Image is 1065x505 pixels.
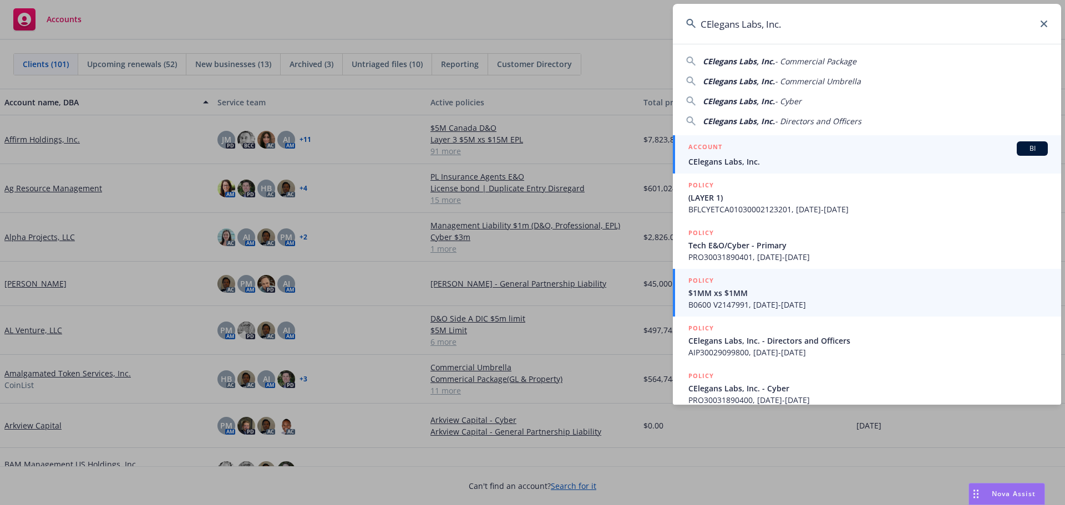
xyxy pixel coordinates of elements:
[703,76,775,86] span: CElegans Labs, Inc.
[688,203,1048,215] span: BFLCYETCA01030002123201, [DATE]-[DATE]
[688,141,722,155] h5: ACCOUNT
[688,382,1048,394] span: CElegans Labs, Inc. - Cyber
[703,96,775,106] span: CElegans Labs, Inc.
[673,174,1061,221] a: POLICY(LAYER 1)BFLCYETCA01030002123201, [DATE]-[DATE]
[673,364,1061,412] a: POLICYCElegans Labs, Inc. - CyberPRO30031890400, [DATE]-[DATE]
[703,56,775,67] span: CElegans Labs, Inc.
[775,96,802,106] span: - Cyber
[688,394,1048,406] span: PRO30031890400, [DATE]-[DATE]
[688,370,714,381] h5: POLICY
[969,483,983,504] div: Drag to move
[688,251,1048,263] span: PRO30031890401, [DATE]-[DATE]
[703,116,775,126] span: CElegans Labs, Inc.
[688,227,714,238] h5: POLICY
[688,156,1048,167] span: CElegans Labs, Inc.
[775,56,856,67] span: - Commercial Package
[673,269,1061,317] a: POLICY$1MM xs $1MMB0600 V2147991, [DATE]-[DATE]
[688,323,714,334] h5: POLICY
[968,483,1045,505] button: Nova Assist
[1021,144,1043,154] span: BI
[688,180,714,191] h5: POLICY
[688,299,1048,310] span: B0600 V2147991, [DATE]-[DATE]
[673,221,1061,269] a: POLICYTech E&O/Cyber - PrimaryPRO30031890401, [DATE]-[DATE]
[775,116,861,126] span: - Directors and Officers
[688,192,1048,203] span: (LAYER 1)
[688,287,1048,299] span: $1MM xs $1MM
[688,335,1048,346] span: CElegans Labs, Inc. - Directors and Officers
[688,275,714,286] h5: POLICY
[775,76,861,86] span: - Commercial Umbrella
[673,135,1061,174] a: ACCOUNTBICElegans Labs, Inc.
[688,346,1048,358] span: AIP30029099800, [DATE]-[DATE]
[992,489,1036,498] span: Nova Assist
[688,239,1048,251] span: Tech E&O/Cyber - Primary
[673,4,1061,44] input: Search...
[673,317,1061,364] a: POLICYCElegans Labs, Inc. - Directors and OfficersAIP30029099800, [DATE]-[DATE]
